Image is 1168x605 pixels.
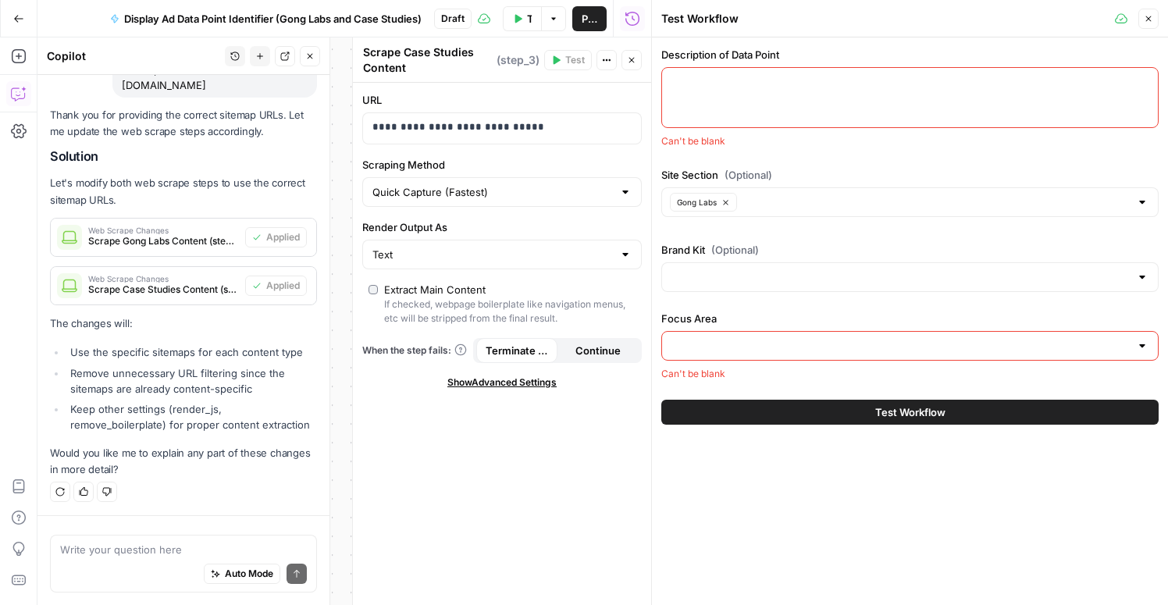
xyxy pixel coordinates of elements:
span: Test Workflow [875,404,945,420]
div: If checked, webpage boilerplate like navigation menus, etc will be stripped from the final result. [384,297,636,326]
button: Display Ad Data Point Identifier (Gong Labs and Case Studies) [101,6,431,31]
span: Draft [441,12,465,26]
span: Scrape Case Studies Content (step_3) [88,283,239,297]
p: Let's modify both web scrape steps to use the correct sitemap URLs. [50,175,317,208]
span: Scrape Gong Labs Content (step_2) [88,234,239,248]
button: Continue [557,338,639,363]
p: Thank you for providing the correct sitemap URLs. Let me update the web scrape steps accordingly. [50,107,317,140]
button: Auto Mode [204,564,280,584]
p: The changes will: [50,315,317,332]
span: Terminate Workflow [486,343,548,358]
span: Continue [575,343,621,358]
span: (Optional) [725,167,772,183]
span: Applied [266,279,300,293]
span: Test Workflow [527,11,532,27]
button: Applied [245,227,307,247]
span: Show Advanced Settings [447,375,557,390]
span: Web Scrape Changes [88,226,239,234]
span: (Optional) [711,242,759,258]
span: Web Scrape Changes [88,275,239,283]
button: Publish [572,6,607,31]
span: Test [565,53,585,67]
span: Applied [266,230,300,244]
label: URL [362,92,642,108]
div: Can't be blank [661,134,1159,148]
textarea: Scrape Case Studies Content [363,44,493,76]
p: Would you like me to explain any part of these changes in more detail? [50,445,317,478]
div: Copilot [47,48,220,64]
h2: Solution [50,149,317,164]
div: Extract Main Content [384,282,486,297]
li: Keep other settings (render_js, remove_boilerplate) for proper content extraction [66,401,317,432]
label: Description of Data Point [661,47,1159,62]
a: When the step fails: [362,343,467,358]
input: Extract Main ContentIf checked, webpage boilerplate like navigation menus, etc will be stripped f... [369,285,378,294]
button: Test Workflow [661,400,1159,425]
button: Gong Labs [670,193,737,212]
li: Use the specific sitemaps for each content type [66,344,317,360]
label: Site Section [661,167,1159,183]
button: Applied [245,276,307,296]
div: Can't be blank [661,367,1159,381]
span: Publish [582,11,597,27]
label: Brand Kit [661,242,1159,258]
li: Remove unnecessary URL filtering since the sitemaps are already content-specific [66,365,317,397]
span: ( step_3 ) [497,52,539,68]
input: Text [372,247,613,262]
button: Test [544,50,592,70]
label: Scraping Method [362,157,642,173]
button: Test Workflow [503,6,541,31]
label: Render Output As [362,219,642,235]
label: Focus Area [661,311,1159,326]
span: Display Ad Data Point Identifier (Gong Labs and Case Studies) [124,11,422,27]
span: Gong Labs [677,196,717,208]
input: Quick Capture (Fastest) [372,184,613,200]
span: Auto Mode [225,567,273,581]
